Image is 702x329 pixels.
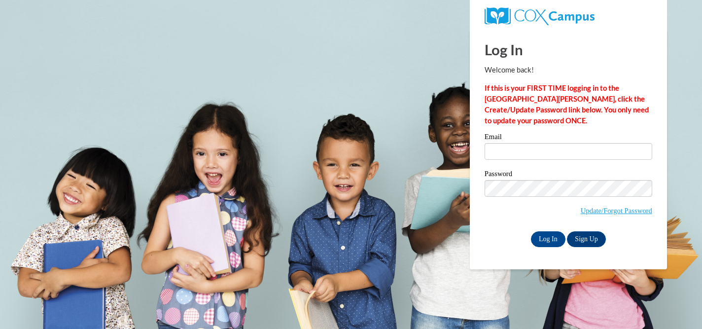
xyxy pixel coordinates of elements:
label: Password [485,170,652,180]
strong: If this is your FIRST TIME logging in to the [GEOGRAPHIC_DATA][PERSON_NAME], click the Create/Upd... [485,84,649,125]
input: Log In [531,231,565,247]
label: Email [485,133,652,143]
a: Update/Forgot Password [581,207,652,215]
h1: Log In [485,39,652,60]
img: COX Campus [485,7,595,25]
a: Sign Up [567,231,605,247]
a: COX Campus [485,11,595,20]
p: Welcome back! [485,65,652,75]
